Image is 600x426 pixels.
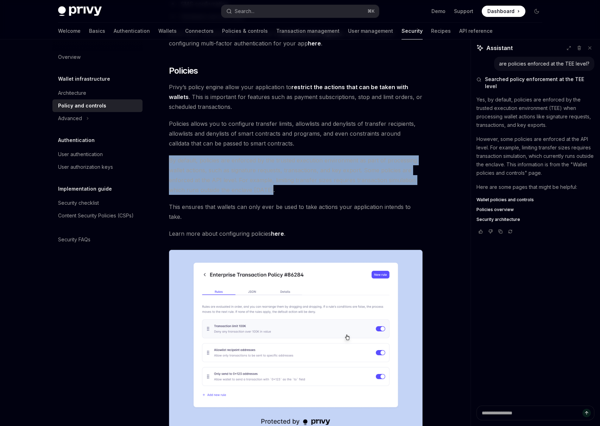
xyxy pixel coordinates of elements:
[169,229,423,239] span: Learn more about configuring policies .
[476,183,594,191] p: Here are some pages that might be helpful:
[235,7,254,16] div: Search...
[169,82,423,112] span: Privy’s policy engine allow your application to . This is important for features such as payment ...
[169,119,423,148] span: Policies allows you to configure transfer limits, allowlists and denylists of transfer recipients...
[476,135,594,177] p: However, some policies are enforced at the API level. For example, limiting transfer sizes requir...
[271,230,284,237] a: here
[58,101,106,110] div: Policy and controls
[52,209,143,222] a: Content Security Policies (CSPs)
[52,197,143,209] a: Security checklist
[52,233,143,246] a: Security FAQs
[58,75,110,83] h5: Wallet infrastructure
[58,235,90,244] div: Security FAQs
[52,161,143,173] a: User authorization keys
[114,23,150,39] a: Authentication
[58,185,112,193] h5: Implementation guide
[52,87,143,99] a: Architecture
[185,23,214,39] a: Connectors
[476,76,594,90] button: Searched policy enforcement at the TEE level
[487,8,514,15] span: Dashboard
[367,8,375,14] span: ⌘ K
[221,5,379,18] button: Search...⌘K
[58,53,81,61] div: Overview
[499,60,589,67] div: are policies enforced at the TEE level?
[58,23,81,39] a: Welcome
[485,76,594,90] span: Searched policy enforcement at the TEE level
[169,155,423,195] span: By default, policies are enforced by the trusted execution environment as part of processing wall...
[89,23,105,39] a: Basics
[348,23,393,39] a: User management
[58,114,82,123] div: Advanced
[476,95,594,129] p: Yes, by default, policies are enforced by the trusted execution environment (TEE) when processing...
[582,409,591,417] button: Send message
[476,207,594,212] a: Policies overview
[52,148,143,161] a: User authentication
[58,6,102,16] img: dark logo
[476,197,594,203] a: Wallet policies and controls
[476,207,514,212] span: Policies overview
[52,99,143,112] a: Policy and controls
[169,65,198,76] span: Policies
[58,136,95,144] h5: Authentication
[58,211,134,220] div: Content Security Policies (CSPs)
[58,150,103,159] div: User authentication
[308,40,321,47] a: here
[276,23,340,39] a: Transaction management
[454,8,473,15] a: Support
[52,51,143,63] a: Overview
[431,23,451,39] a: Recipes
[459,23,493,39] a: API reference
[482,6,525,17] a: Dashboard
[486,44,513,52] span: Assistant
[431,8,446,15] a: Demo
[158,23,177,39] a: Wallets
[58,199,99,207] div: Security checklist
[58,89,86,97] div: Architecture
[476,217,520,222] span: Security architecture
[402,23,423,39] a: Security
[169,202,423,222] span: This ensures that wallets can only ever be used to take actions your application intends to take.
[531,6,542,17] button: Toggle dark mode
[476,197,534,203] span: Wallet policies and controls
[58,163,113,171] div: User authorization keys
[222,23,268,39] a: Policies & controls
[476,217,594,222] a: Security architecture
